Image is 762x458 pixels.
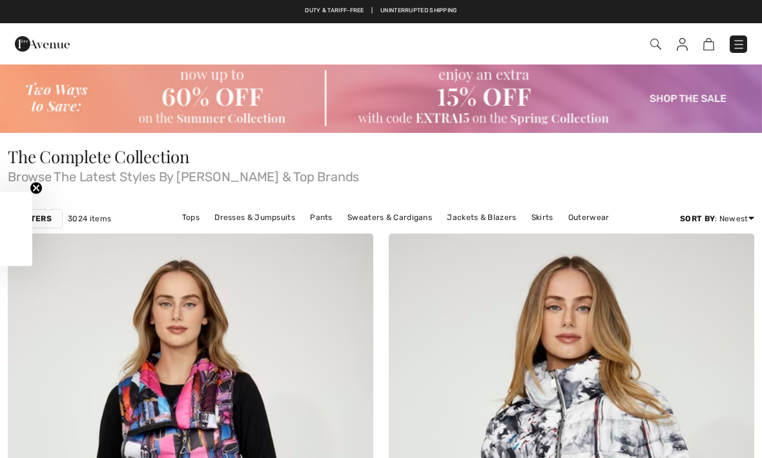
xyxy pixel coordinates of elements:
[525,209,560,226] a: Skirts
[562,209,616,226] a: Outerwear
[341,209,438,226] a: Sweaters & Cardigans
[30,182,43,195] button: Close teaser
[208,209,302,226] a: Dresses & Jumpsuits
[8,165,754,183] span: Browse The Latest Styles By [PERSON_NAME] & Top Brands
[650,39,661,50] img: Search
[19,213,52,224] strong: Filters
[8,145,190,168] span: The Complete Collection
[703,38,714,50] img: Shopping Bag
[304,209,339,226] a: Pants
[440,209,522,226] a: Jackets & Blazers
[680,213,754,224] div: : Newest
[732,38,745,51] img: Menu
[68,213,111,224] span: 3024 items
[176,209,206,226] a: Tops
[15,31,70,57] img: 1ère Avenue
[677,38,688,51] img: My Info
[15,37,70,49] a: 1ère Avenue
[680,214,715,223] strong: Sort By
